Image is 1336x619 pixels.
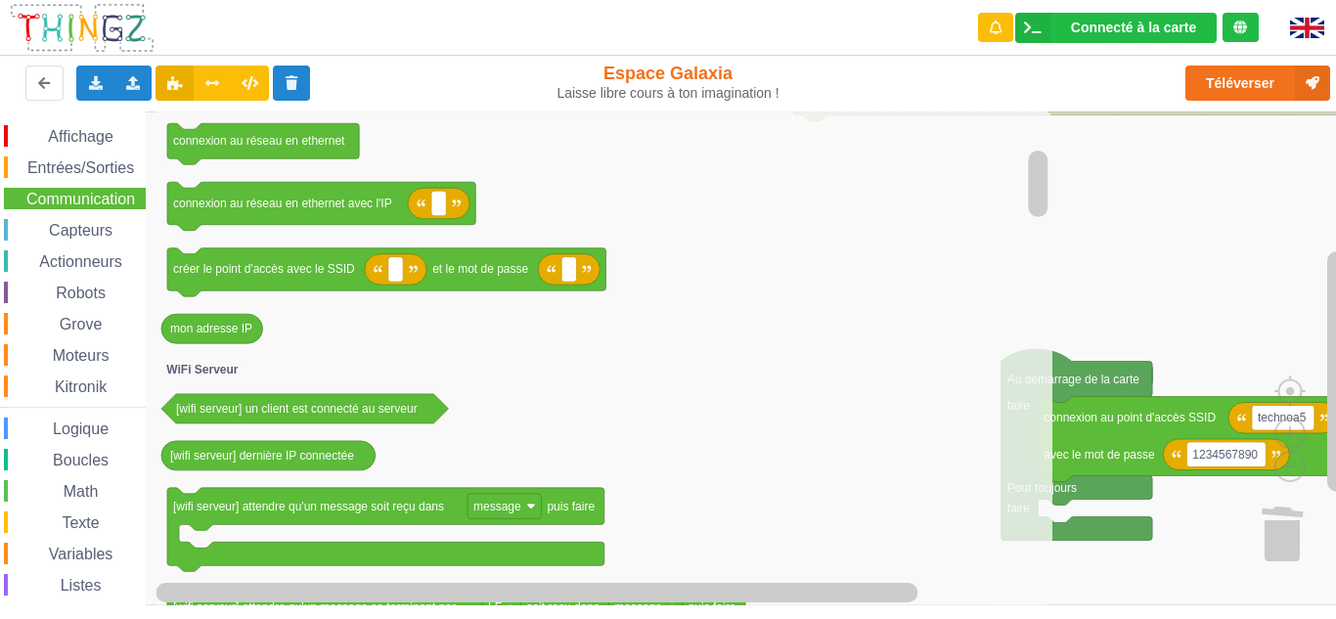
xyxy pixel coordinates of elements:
text: créer le point d'accès avec le SSID [173,262,355,276]
text: 1234567890 [1192,448,1258,462]
text: [wifi serveur] un client est connecté au serveur [176,402,418,416]
span: Entrées/Sorties [24,159,137,176]
text: Pour toujours [1007,480,1077,494]
text: connexion au réseau en ethernet avec l'IP [173,197,392,210]
text: Au démarrage de la carte [1007,372,1140,385]
span: Robots [53,285,109,301]
div: Ta base fonctionne bien ! [1015,13,1217,43]
span: Texte [59,514,102,531]
text: avec le mot de passe [1044,448,1155,462]
text: technoa5 [1258,411,1307,424]
span: Math [61,483,102,500]
span: Kitronik [52,378,110,395]
span: Logique [50,420,111,437]
span: Actionneurs [36,253,125,270]
text: et le mot de passe [432,262,528,276]
text: puis faire [548,500,596,513]
text: [wifi serveur] attendre qu'un message soit reçu dans [173,500,444,513]
text: connexion au réseau en ethernet [173,134,345,148]
div: Laisse libre cours à ton imagination ! [555,85,780,102]
span: Capteurs [46,222,115,239]
div: Tu es connecté au serveur de création de Thingz [1223,13,1259,42]
span: Variables [46,546,116,562]
img: thingz_logo.png [9,2,156,54]
span: Listes [58,577,105,594]
span: Affichage [45,128,115,145]
div: Espace Galaxia [555,63,780,102]
span: Moteurs [50,347,112,364]
img: gb.png [1290,18,1324,38]
div: Connecté à la carte [1071,21,1196,34]
text: message [473,500,521,513]
button: Téléverser [1185,66,1330,101]
text: mon adresse IP [170,322,252,335]
text: WiFi Serveur [166,363,239,376]
span: Grove [57,316,106,332]
text: connexion au point d'accès SSID [1044,411,1216,424]
span: Communication [23,191,138,207]
span: Boucles [50,452,111,468]
text: [wifi serveur] dernière IP connectée [170,449,354,463]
